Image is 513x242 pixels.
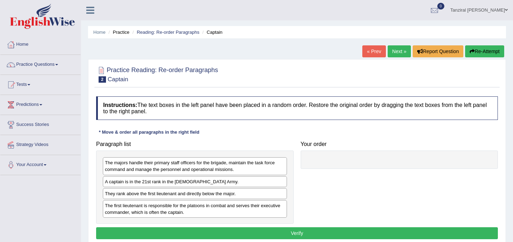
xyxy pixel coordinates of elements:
[103,157,287,175] div: The majors handle their primary staff officers for the brigade, maintain the task force command a...
[388,45,411,57] a: Next »
[362,45,386,57] a: « Prev
[0,155,81,173] a: Your Account
[96,96,498,120] h4: The text boxes in the left panel have been placed in a random order. Restore the original order b...
[201,29,223,36] li: Captain
[465,45,504,57] button: Re-Attempt
[103,176,287,187] div: A captain is in the 21st rank in the [DEMOGRAPHIC_DATA] Army.
[0,55,81,72] a: Practice Questions
[0,115,81,133] a: Success Stories
[0,75,81,93] a: Tests
[0,135,81,153] a: Strategy Videos
[93,30,106,35] a: Home
[0,35,81,52] a: Home
[96,129,202,135] div: * Move & order all paragraphs in the right field
[107,29,129,36] li: Practice
[103,102,137,108] b: Instructions:
[96,141,294,147] h4: Paragraph list
[103,188,287,199] div: They rank above the first lieutenant and directly below the major.
[103,200,287,218] div: The first lieutenant is responsible for the platoons in combat and serves their executive command...
[437,3,444,9] span: 0
[108,76,129,83] small: Captain
[137,30,199,35] a: Reading: Re-order Paragraphs
[301,141,498,147] h4: Your order
[0,95,81,113] a: Predictions
[99,76,106,83] span: 2
[96,227,498,239] button: Verify
[96,65,218,83] h2: Practice Reading: Re-order Paragraphs
[413,45,463,57] button: Report Question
